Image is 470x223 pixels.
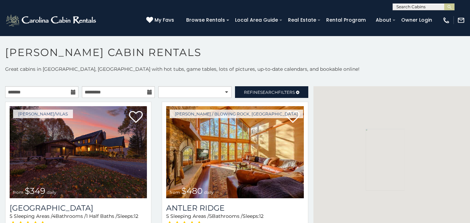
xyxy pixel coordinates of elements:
a: Browse Rentals [183,15,228,25]
span: daily [47,190,56,195]
span: $480 [181,186,203,196]
span: from [170,190,180,195]
span: $349 [25,186,45,196]
a: Local Area Guide [232,15,281,25]
span: from [13,190,23,195]
span: Refine Filters [244,90,295,95]
a: My Favs [146,16,176,24]
a: Rental Program [323,15,369,25]
span: 12 [259,213,264,219]
img: 1756500887_thumbnail.jpeg [10,106,147,198]
img: phone-regular-white.png [442,16,450,24]
a: [GEOGRAPHIC_DATA] [10,203,147,213]
span: 5 [166,213,169,219]
img: White-1-2.png [5,13,98,27]
a: Real Estate [285,15,320,25]
span: 1 Half Baths / [86,213,117,219]
a: RefineSearchFilters [235,86,308,98]
a: from $480 daily [166,106,303,198]
span: 12 [134,213,138,219]
a: [PERSON_NAME] / Blowing Rock, [GEOGRAPHIC_DATA] [170,110,303,118]
img: 1714397585_thumbnail.jpeg [166,106,303,198]
a: Owner Login [398,15,436,25]
span: daily [204,190,214,195]
span: 5 [209,213,212,219]
a: [PERSON_NAME]/Vilas [13,110,73,118]
img: mail-regular-white.png [457,16,465,24]
span: Search [260,90,278,95]
a: from $349 daily [10,106,147,198]
span: 5 [10,213,12,219]
a: Antler Ridge [166,203,303,213]
a: Add to favorites [129,110,143,125]
span: 4 [52,213,55,219]
span: My Favs [154,16,174,24]
h3: Diamond Creek Lodge [10,203,147,213]
a: About [372,15,395,25]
